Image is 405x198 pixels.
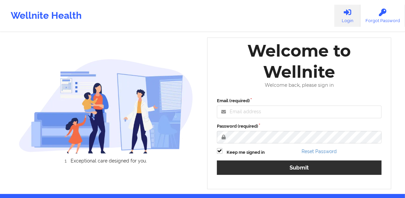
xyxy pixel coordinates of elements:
a: Login [334,5,360,27]
label: Keep me signed in [227,149,265,156]
li: Exceptional care designed for you. [24,158,193,163]
img: wellnite-auth-hero_200.c722682e.png [19,59,193,154]
div: Welcome to Wellnite [212,40,386,82]
div: Welcome back, please sign in [212,82,386,88]
label: Email (required) [217,97,382,104]
button: Submit [217,160,382,175]
input: Email address [217,106,382,118]
a: Reset Password [302,149,337,154]
a: Forgot Password [360,5,405,27]
label: Password (required) [217,123,382,130]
